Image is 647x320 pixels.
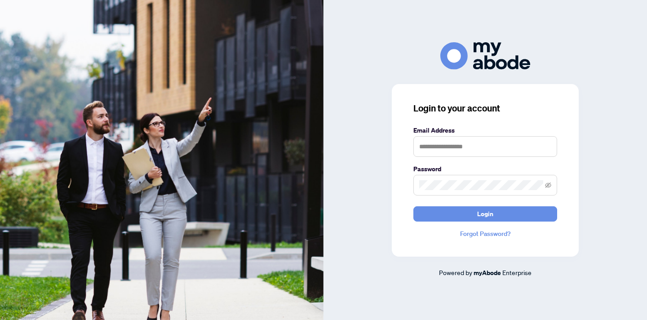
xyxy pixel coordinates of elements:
label: Email Address [413,125,557,135]
h3: Login to your account [413,102,557,115]
label: Password [413,164,557,174]
span: Enterprise [502,268,532,276]
span: Login [477,207,493,221]
span: Powered by [439,268,472,276]
img: ma-logo [440,42,530,70]
span: eye-invisible [545,182,551,188]
a: myAbode [474,268,501,278]
button: Login [413,206,557,222]
a: Forgot Password? [413,229,557,239]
